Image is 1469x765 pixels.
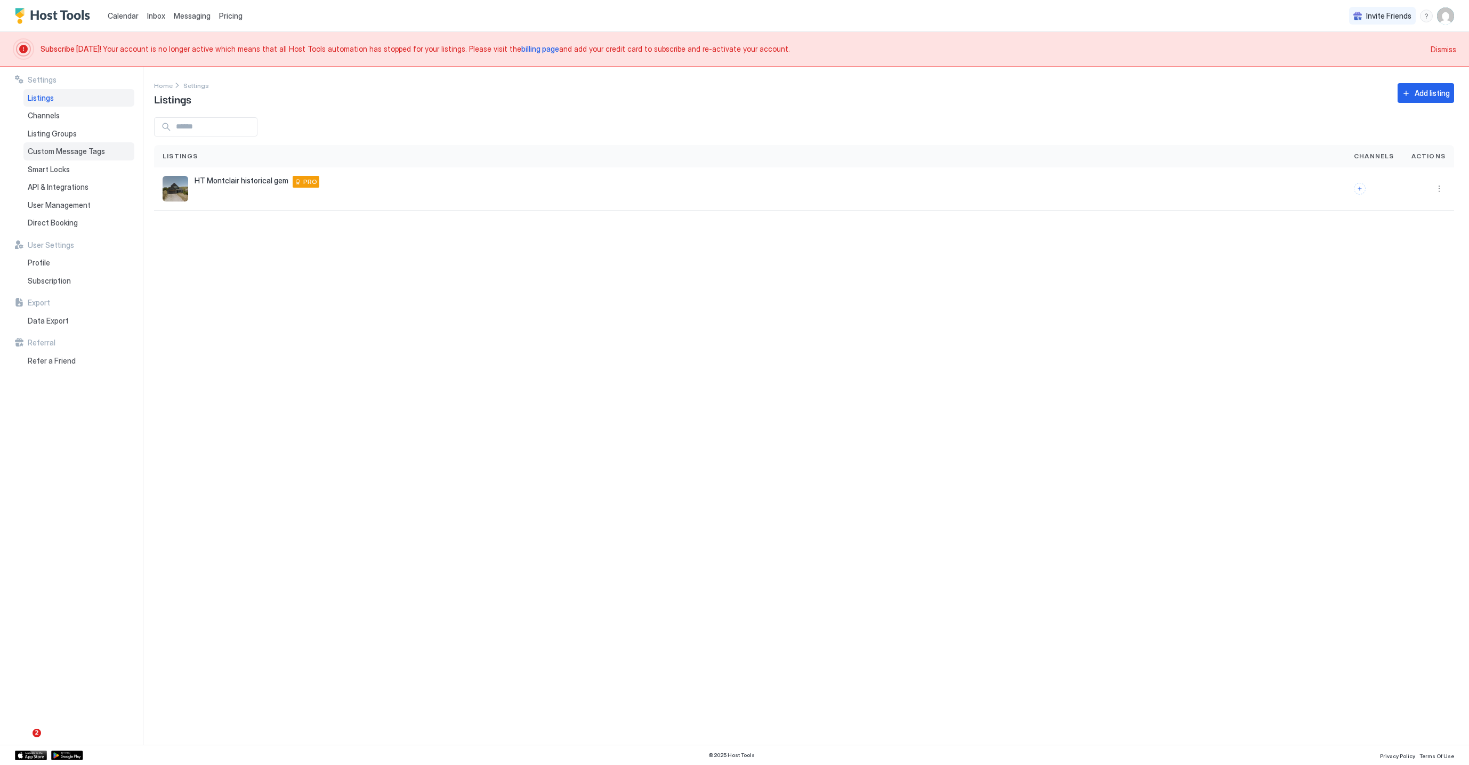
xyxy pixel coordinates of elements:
iframe: Intercom live chat [11,729,36,754]
span: Subscription [28,276,71,286]
span: Privacy Policy [1380,753,1415,759]
div: listing image [163,176,188,202]
span: Profile [28,258,50,268]
a: User Management [23,196,134,214]
button: Connect channels [1354,183,1366,195]
a: Profile [23,254,134,272]
span: Settings [183,82,209,90]
a: Privacy Policy [1380,750,1415,761]
span: Invite Friends [1366,11,1411,21]
div: Dismiss [1431,44,1456,55]
span: Pricing [219,11,243,21]
span: API & Integrations [28,182,88,192]
span: Direct Booking [28,218,78,228]
span: Refer a Friend [28,356,76,366]
span: Home [154,82,173,90]
button: More options [1433,182,1446,195]
div: Breadcrumb [183,79,209,91]
a: Direct Booking [23,214,134,232]
a: Custom Message Tags [23,142,134,160]
span: Custom Message Tags [28,147,105,156]
a: Settings [183,79,209,91]
span: User Settings [28,240,74,250]
span: 2 [33,729,41,737]
input: Input Field [172,118,257,136]
a: API & Integrations [23,178,134,196]
a: Home [154,79,173,91]
span: Channels [28,111,60,120]
a: Google Play Store [51,751,83,760]
span: HT Montclair historical gem [195,176,288,186]
span: Messaging [174,11,211,20]
button: Add listing [1398,83,1454,103]
span: Channels [1354,151,1394,161]
a: Host Tools Logo [15,8,95,24]
span: Terms Of Use [1419,753,1454,759]
a: Refer a Friend [23,352,134,370]
span: Actions [1411,151,1446,161]
a: Listing Groups [23,125,134,143]
a: Smart Locks [23,160,134,179]
span: Listing Groups [28,129,77,139]
span: User Management [28,200,91,210]
div: menu [1433,182,1446,195]
span: Listings [163,151,198,161]
div: User profile [1437,7,1454,25]
a: Messaging [174,10,211,21]
a: Data Export [23,312,134,330]
span: Listings [154,91,191,107]
a: billing page [521,44,559,53]
div: Breadcrumb [154,79,173,91]
span: Your account is no longer active which means that all Host Tools automation has stopped for your ... [41,44,1424,54]
div: menu [1420,10,1433,22]
a: Listings [23,89,134,107]
span: © 2025 Host Tools [708,752,755,759]
span: Settings [28,75,57,85]
span: Export [28,298,50,308]
a: Inbox [147,10,165,21]
span: PRO [303,177,317,187]
span: Subscribe [DATE]! [41,44,103,53]
a: Calendar [108,10,139,21]
span: Calendar [108,11,139,20]
a: Terms Of Use [1419,750,1454,761]
span: Referral [28,338,55,348]
div: Add listing [1415,87,1450,99]
span: Smart Locks [28,165,70,174]
span: Data Export [28,316,69,326]
span: Listings [28,93,54,103]
a: App Store [15,751,47,760]
span: Inbox [147,11,165,20]
a: Channels [23,107,134,125]
a: Subscription [23,272,134,290]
